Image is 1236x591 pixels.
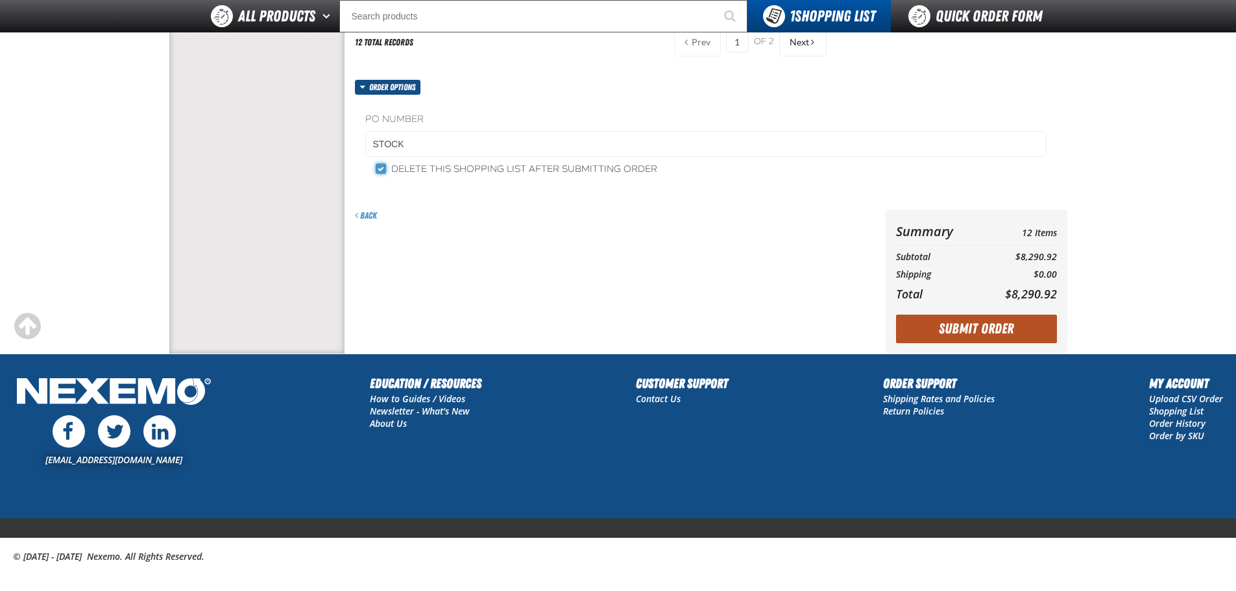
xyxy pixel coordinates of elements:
[1149,405,1204,417] a: Shopping List
[355,80,421,95] button: Order options
[365,114,1047,126] label: PO Number
[370,405,470,417] a: Newsletter - What's New
[1149,392,1223,405] a: Upload CSV Order
[883,374,995,393] h2: Order Support
[896,283,980,304] th: Total
[376,163,386,174] input: Delete this shopping list after submitting order
[883,405,944,417] a: Return Policies
[376,163,657,176] label: Delete this shopping list after submitting order
[790,7,795,25] strong: 1
[13,312,42,341] div: Scroll to the top
[355,210,377,221] a: Back
[1149,417,1206,429] a: Order History
[896,248,980,266] th: Subtotal
[896,315,1057,343] button: Submit Order
[370,392,465,405] a: How to Guides / Videos
[790,37,809,47] span: Next Page
[980,220,1056,243] td: 12 Items
[896,220,980,243] th: Summary
[13,374,215,412] img: Nexemo Logo
[726,32,749,53] input: Current page number
[883,392,995,405] a: Shipping Rates and Policies
[636,392,681,405] a: Contact Us
[896,266,980,283] th: Shipping
[980,266,1056,283] td: $0.00
[1005,286,1057,302] span: $8,290.92
[1149,429,1204,442] a: Order by SKU
[980,248,1056,266] td: $8,290.92
[369,80,420,95] span: Order options
[370,417,407,429] a: About Us
[45,453,182,466] a: [EMAIL_ADDRESS][DOMAIN_NAME]
[1149,374,1223,393] h2: My Account
[779,28,827,56] button: Next Page
[790,7,875,25] span: Shopping List
[636,374,728,393] h2: Customer Support
[754,36,774,48] span: of 2
[355,36,413,49] div: 12 total records
[370,374,481,393] h2: Education / Resources
[238,5,315,28] span: All Products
